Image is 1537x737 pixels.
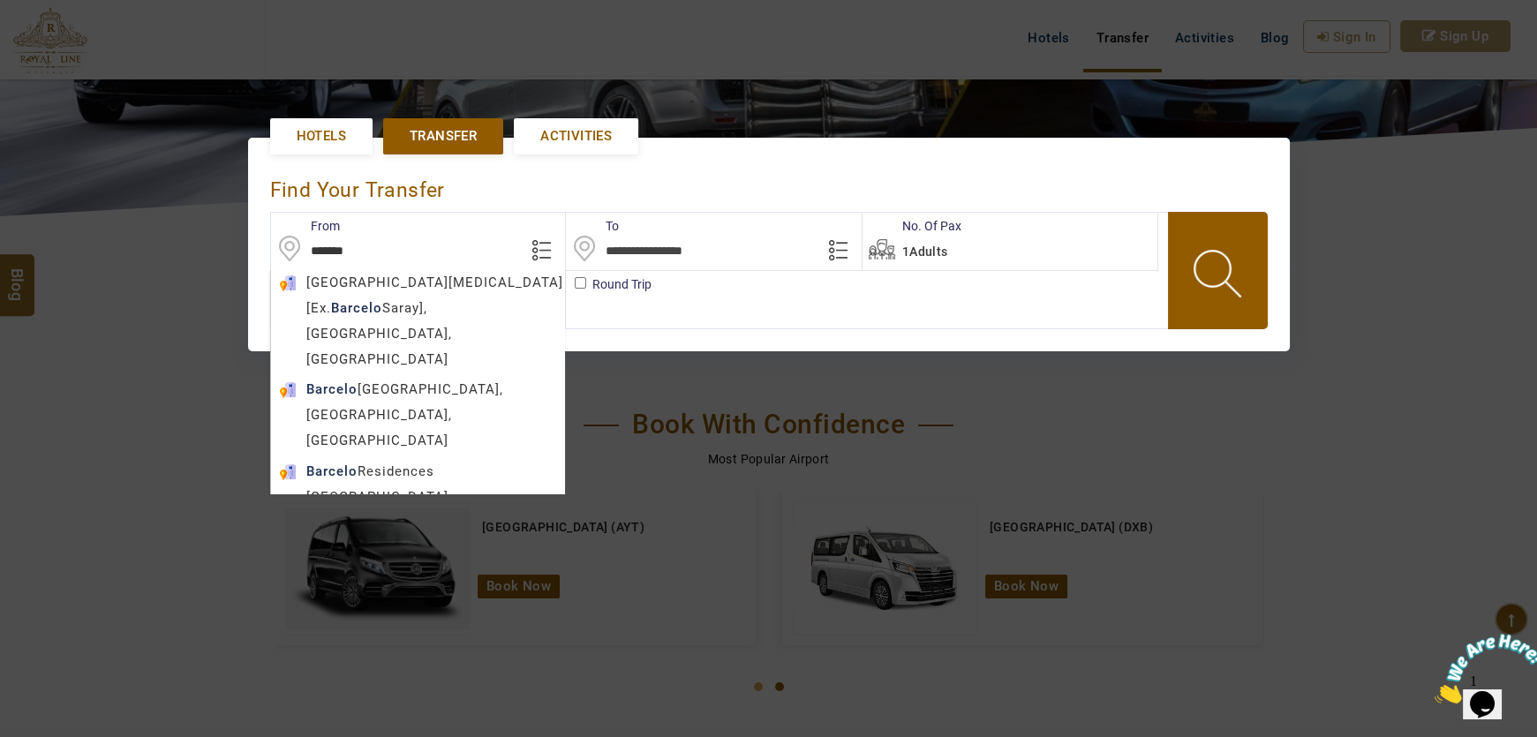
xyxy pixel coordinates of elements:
label: From [271,217,340,235]
div: [GEOGRAPHIC_DATA], [GEOGRAPHIC_DATA], [GEOGRAPHIC_DATA] [271,377,564,454]
label: No. Of Pax [863,217,961,235]
span: 1 [7,7,14,22]
b: Barcelo [306,381,358,397]
div: Find Your Transfer [270,160,449,212]
span: Transfer [410,127,477,146]
img: Chat attention grabber [7,7,117,77]
label: To [566,217,619,235]
b: Barcelo [331,300,382,316]
div: Residences [GEOGRAPHIC_DATA], [GEOGRAPHIC_DATA], [GEOGRAPHIC_DATA] [271,459,564,561]
a: Hotels [270,118,373,154]
span: Hotels [297,127,346,146]
a: Activities [514,118,638,154]
span: Activities [540,127,612,146]
div: [GEOGRAPHIC_DATA][MEDICAL_DATA] [Ex. Saray], [GEOGRAPHIC_DATA], [GEOGRAPHIC_DATA] [271,270,564,372]
b: Barcelo [306,463,358,479]
iframe: chat widget [1428,627,1537,711]
span: 1Adults [902,244,948,259]
label: Round Trip [566,275,592,293]
a: Transfer [383,118,503,154]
